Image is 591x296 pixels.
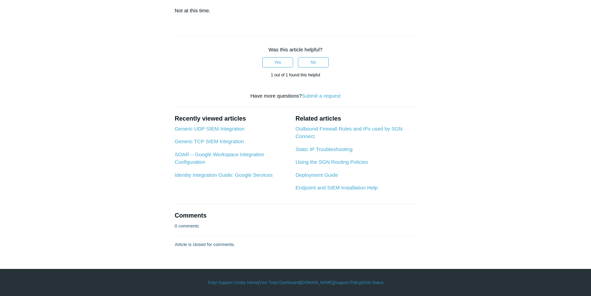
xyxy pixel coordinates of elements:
[175,138,244,144] a: Generic TCP SIEM Integration
[362,280,383,286] a: SGN Status
[175,92,416,100] div: Have more questions?
[335,280,361,286] a: Support Policy
[175,223,199,230] p: 0 comments
[295,159,368,165] a: Using the SGN Routing Policies
[298,57,329,67] button: This article was not helpful
[300,280,333,286] a: [DOMAIN_NAME]
[259,280,299,286] a: Your Todyl Dashboard
[175,126,244,132] a: Generic UDP SIEM Integration
[175,151,264,165] a: SOAR – Google Workspace Integration Configuration
[175,114,289,123] h2: Recently viewed articles
[268,47,323,52] span: Was this article helpful?
[97,280,494,286] div: | | | |
[295,146,353,152] a: Static IP Troubleshooting
[175,211,416,220] h2: Comments
[208,280,258,286] a: Todyl Support Center Home
[295,114,416,123] h2: Related articles
[302,93,340,99] a: Submit a request
[271,73,320,77] span: 1 out of 1 found this helpful
[175,7,416,15] p: Not at this time.
[295,172,338,178] a: Deployment Guide
[175,241,235,248] p: Article is closed for comments.
[175,172,273,178] a: Identity Integration Guide: Google Services
[295,126,403,139] a: Outbound Firewall Rules and IPs used by SGN Connect
[262,57,293,67] button: This article was helpful
[295,185,378,190] a: Endpoint and SIEM Installation Help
